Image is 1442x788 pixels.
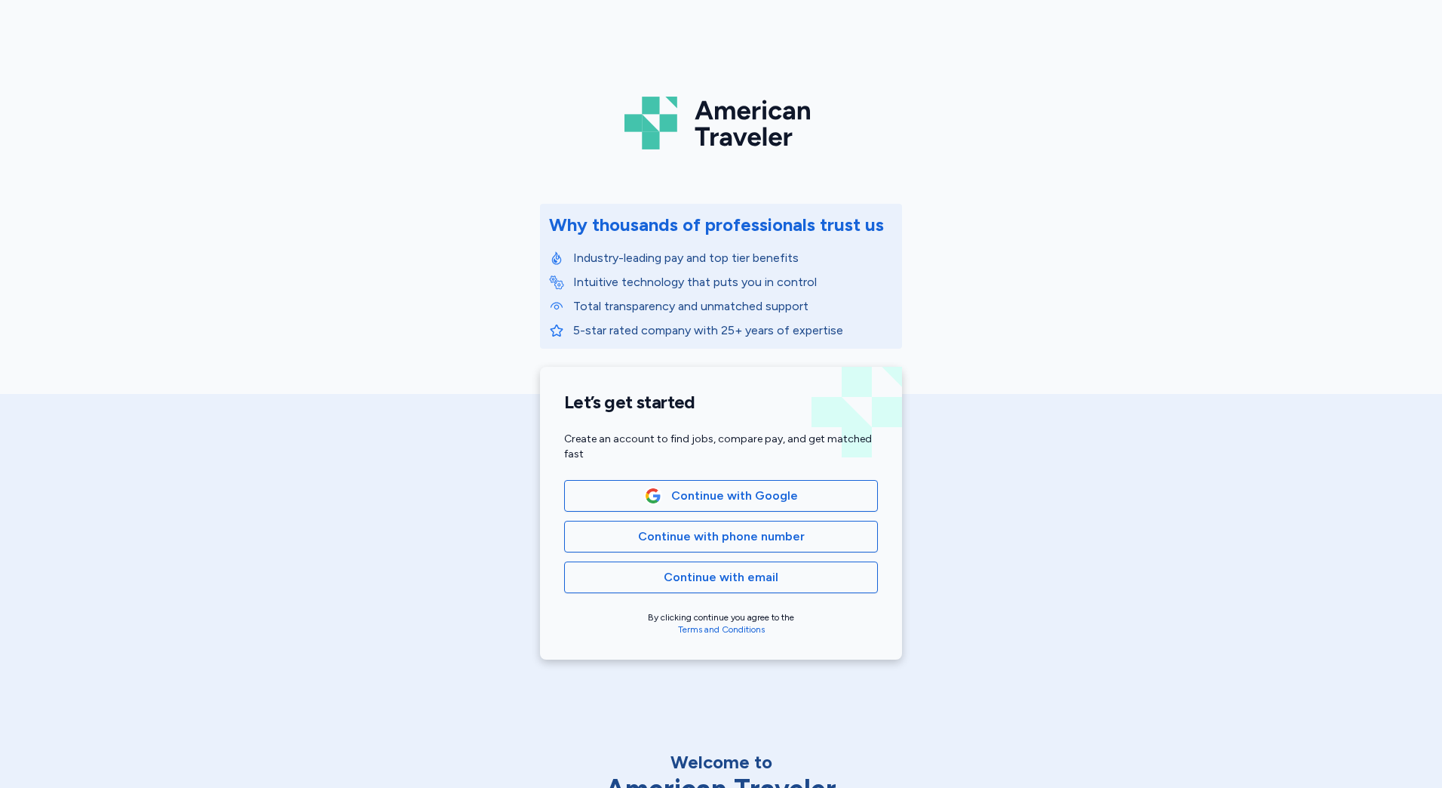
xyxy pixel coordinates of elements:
button: Google LogoContinue with Google [564,480,878,512]
button: Continue with phone number [564,521,878,553]
span: Continue with email [664,568,778,586]
button: Continue with email [564,562,878,593]
div: Create an account to find jobs, compare pay, and get matched fast [564,432,878,462]
h1: Let’s get started [564,391,878,414]
span: Continue with Google [671,487,798,505]
img: Logo [624,91,818,155]
div: Welcome to [563,750,879,774]
p: Intuitive technology that puts you in control [573,273,893,291]
div: Why thousands of professionals trust us [549,213,884,237]
span: Continue with phone number [638,528,805,546]
div: By clicking continue you agree to the [564,611,878,636]
p: 5-star rated company with 25+ years of expertise [573,322,893,340]
a: Terms and Conditions [678,624,765,635]
p: Industry-leading pay and top tier benefits [573,249,893,267]
img: Google Logo [645,488,661,504]
p: Total transparency and unmatched support [573,297,893,316]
